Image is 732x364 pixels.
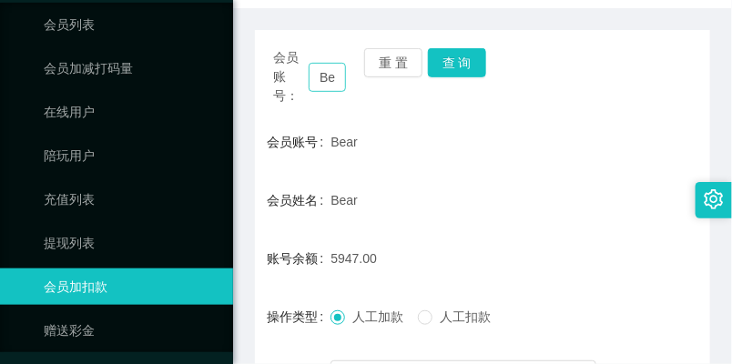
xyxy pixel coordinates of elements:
[267,251,330,266] label: 账号余额
[44,6,219,43] a: 会员列表
[273,48,309,106] span: 会员账号：
[267,193,330,207] label: 会员姓名
[432,309,498,324] span: 人工扣款
[345,309,411,324] span: 人工加款
[704,189,724,209] i: 图标: setting
[330,251,377,266] span: 5947.00
[330,193,358,207] span: Bear
[44,268,219,305] a: 会员加扣款
[44,312,219,349] a: 赠送彩金
[44,225,219,261] a: 提现列表
[44,50,219,86] a: 会员加减打码量
[364,48,422,77] button: 重 置
[309,63,346,92] input: 会员账号
[330,135,358,149] span: Bear
[267,309,330,324] label: 操作类型
[428,48,486,77] button: 查 询
[44,181,219,217] a: 充值列表
[44,94,219,130] a: 在线用户
[267,135,330,149] label: 会员账号
[44,137,219,174] a: 陪玩用户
